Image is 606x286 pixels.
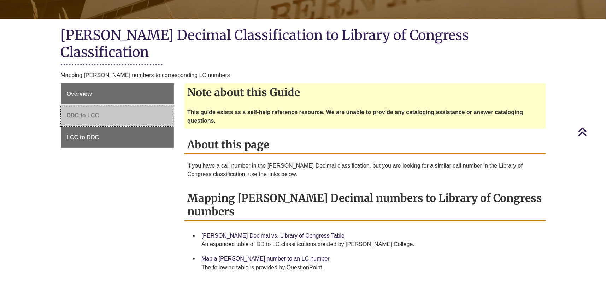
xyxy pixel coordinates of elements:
a: DDC to LCC [61,105,174,126]
a: Back to Top [578,127,604,136]
h2: Note about this Guide [184,83,546,101]
h2: Mapping [PERSON_NAME] Decimal numbers to Library of Congress numbers [184,189,546,221]
h2: About this page [184,136,546,154]
div: The following table is provided by QuestionPoint. [201,263,540,272]
span: LCC to DDC [67,134,99,140]
div: Guide Page Menu [61,83,174,148]
span: DDC to LCC [67,112,99,118]
p: If you have a call number in the [PERSON_NAME] Decimal classification, but you are looking for a ... [187,162,543,179]
div: An expanded table of DD to LC classifications created by [PERSON_NAME] College. [201,240,540,249]
a: [PERSON_NAME] Decimal vs. Library of Congress Table [201,233,345,239]
a: Map a [PERSON_NAME] number to an LC number [201,256,330,262]
h1: [PERSON_NAME] Decimal Classification to Library of Congress Classification [61,27,546,62]
span: Overview [67,91,92,97]
strong: This guide exists as a self-help reference resource. We are unable to provide any cataloging assi... [187,109,523,124]
span: Mapping [PERSON_NAME] numbers to corresponding LC numbers [61,72,230,78]
a: Overview [61,83,174,105]
a: LCC to DDC [61,127,174,148]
